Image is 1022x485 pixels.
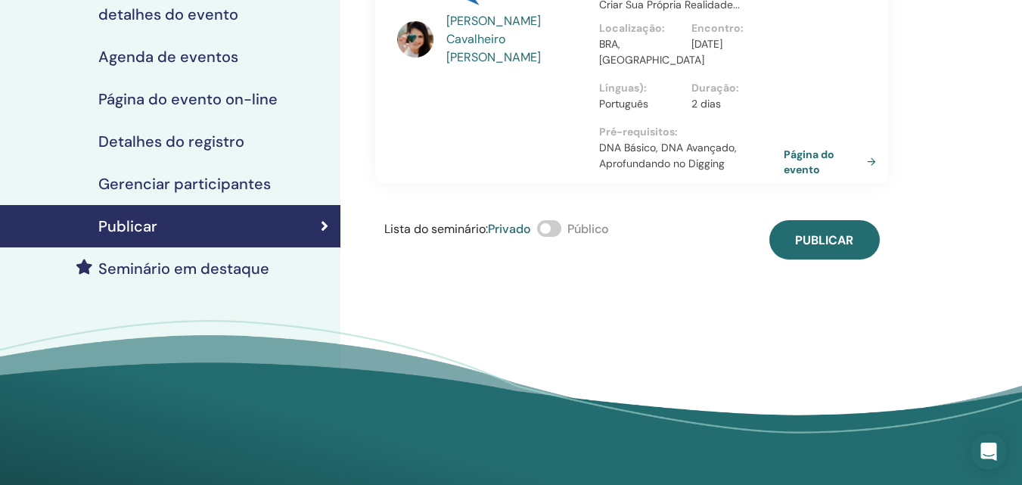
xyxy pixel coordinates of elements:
[98,132,244,151] font: Detalhes do registro
[971,434,1007,470] div: Abra o Intercom Messenger
[795,232,853,248] font: Publicar
[98,47,238,67] font: Agenda de eventos
[784,147,882,176] a: Página do evento
[691,97,721,110] font: 2 dias
[599,141,737,170] font: DNA Básico, DNA Avançado, Aprofundando no Digging
[446,13,541,29] font: [PERSON_NAME]
[567,221,609,237] font: Público
[741,21,744,35] font: :
[446,31,541,65] font: Cavalheiro [PERSON_NAME]
[736,81,739,95] font: :
[599,37,704,67] font: BRA, [GEOGRAPHIC_DATA]
[599,81,644,95] font: Línguas)
[599,125,675,138] font: Pré-requisitos
[98,216,157,236] font: Publicar
[486,221,488,237] font: :
[98,89,278,109] font: Página do evento on-line
[599,97,648,110] font: Português
[384,221,486,237] font: Lista do seminário
[691,21,741,35] font: Encontro
[662,21,665,35] font: :
[691,37,722,51] font: [DATE]
[784,148,834,176] font: Página do evento
[98,5,238,24] font: detalhes do evento
[397,21,433,58] img: default.jpg
[98,259,269,278] font: Seminário em destaque
[769,220,880,260] button: Publicar
[488,221,531,237] font: Privado
[675,125,678,138] font: :
[446,12,584,67] a: [PERSON_NAME] Cavalheiro [PERSON_NAME]
[691,81,736,95] font: Duração
[644,81,647,95] font: :
[599,21,662,35] font: Localização
[98,174,271,194] font: Gerenciar participantes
